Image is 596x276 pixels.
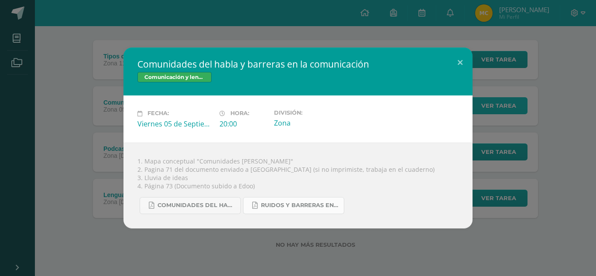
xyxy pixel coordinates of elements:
h2: Comunidades del habla y barreras en la comunicación [137,58,459,70]
div: 20:00 [219,119,267,129]
div: Zona [274,118,349,128]
span: Comunidades del habla.pdf [158,202,236,209]
span: Ruidos y barreras en la comunicación.pdf [261,202,339,209]
a: Ruidos y barreras en la comunicación.pdf [243,197,344,214]
div: Viernes 05 de Septiembre [137,119,212,129]
a: Comunidades del habla.pdf [140,197,241,214]
div: 1. Mapa conceptual "Comunidades [PERSON_NAME]" 2. Pagina 71 del documento enviado a [GEOGRAPHIC_D... [123,143,473,228]
span: Comunicación y lenguaje [137,72,212,82]
label: División: [274,109,349,116]
span: Hora: [230,110,249,117]
span: Fecha: [147,110,169,117]
button: Close (Esc) [448,48,473,77]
